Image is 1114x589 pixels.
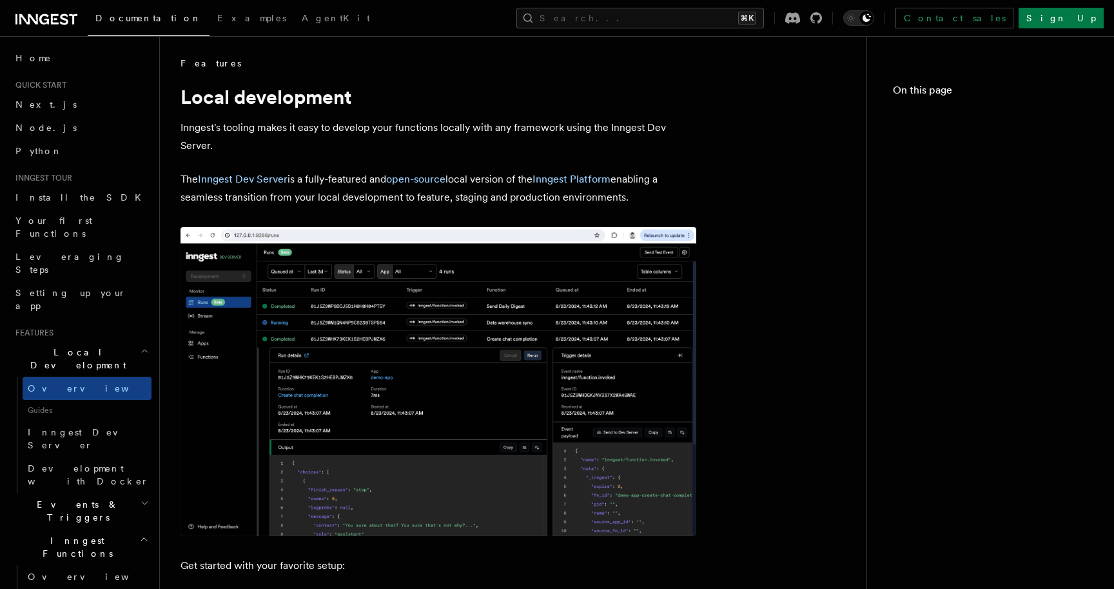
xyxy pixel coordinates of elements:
span: Development Flow with Inngest [906,132,1088,157]
span: Quick start [10,80,66,90]
span: Node.js [15,123,77,133]
button: Inngest Functions [10,529,151,565]
a: CLI and SDKs [901,163,1088,186]
a: Your first Functions [10,209,151,245]
span: Inngest tour [10,173,72,183]
a: Inngest Platform [533,173,611,185]
a: Setting up your app [10,281,151,317]
a: Home [10,46,151,70]
span: AgentKit [302,13,370,23]
h4: On this page [893,83,1088,103]
span: Home [15,52,52,65]
a: Overview [23,565,151,588]
span: Local development [898,108,1048,121]
button: Toggle dark mode [843,10,874,26]
a: Inngest Dev Server [23,421,151,457]
a: FAQs [901,186,1088,209]
span: Development with Docker [28,463,149,486]
span: Events & Triggers [10,498,141,524]
a: Install the SDK [10,186,151,209]
span: Examples [217,13,286,23]
span: Documentation [95,13,202,23]
span: Your first Functions [15,215,92,239]
a: AgentKit [294,4,378,35]
p: Inngest's tooling makes it easy to develop your functions locally with any framework using the In... [181,119,696,155]
a: Node.js [10,116,151,139]
img: The Inngest Dev Server on the Functions page [181,227,696,536]
a: Local development [893,103,1088,126]
div: Local Development [10,377,151,493]
a: Development with Docker [23,457,151,493]
button: Events & Triggers [10,493,151,529]
span: Inngest Dev Server [28,427,138,450]
a: Leveraging Steps [10,245,151,281]
span: Inngest Functions [10,534,139,560]
span: CLI and SDKs [906,168,1047,181]
a: Documentation [88,4,210,36]
kbd: ⌘K [738,12,756,25]
span: Install the SDK [15,192,149,203]
a: Inngest Dev Server [198,173,288,185]
button: Local Development [10,341,151,377]
span: Local Development [10,346,141,372]
h1: Local development [181,85,696,108]
p: The is a fully-featured and local version of the enabling a seamless transition from your local d... [181,170,696,206]
span: Overview [28,383,161,394]
span: FAQs [906,191,952,204]
button: Search...⌘K [516,8,764,28]
a: Contact sales [895,8,1013,28]
span: Next.js [15,99,77,110]
span: Overview [28,572,161,582]
a: Examples [210,4,294,35]
span: Features [181,57,241,70]
a: Next.js [10,93,151,116]
span: Leveraging Steps [15,252,124,275]
a: Development Flow with Inngest [901,126,1088,163]
span: Guides [23,400,151,421]
span: Python [15,146,63,156]
span: Features [10,328,54,338]
span: Setting up your app [15,288,126,311]
p: Get started with your favorite setup: [181,557,696,575]
a: open-source [386,173,445,185]
a: Sign Up [1019,8,1104,28]
a: Overview [23,377,151,400]
a: Python [10,139,151,163]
